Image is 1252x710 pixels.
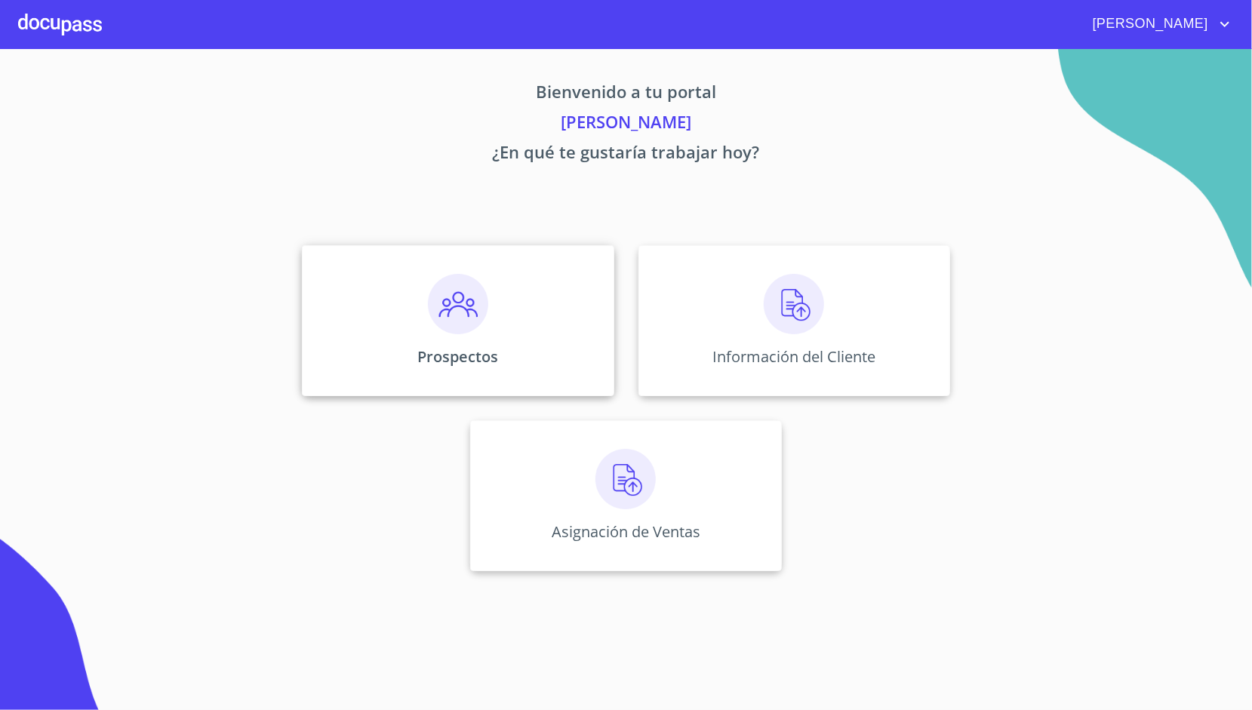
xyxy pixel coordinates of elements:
span: [PERSON_NAME] [1081,12,1216,36]
button: account of current user [1081,12,1234,36]
p: [PERSON_NAME] [161,109,1091,140]
p: Prospectos [417,346,498,367]
p: Asignación de Ventas [552,521,700,542]
p: ¿En qué te gustaría trabajar hoy? [161,140,1091,170]
p: Bienvenido a tu portal [161,79,1091,109]
img: prospectos.png [428,274,488,334]
p: Información del Cliente [712,346,875,367]
img: carga.png [764,274,824,334]
img: carga.png [595,449,656,509]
